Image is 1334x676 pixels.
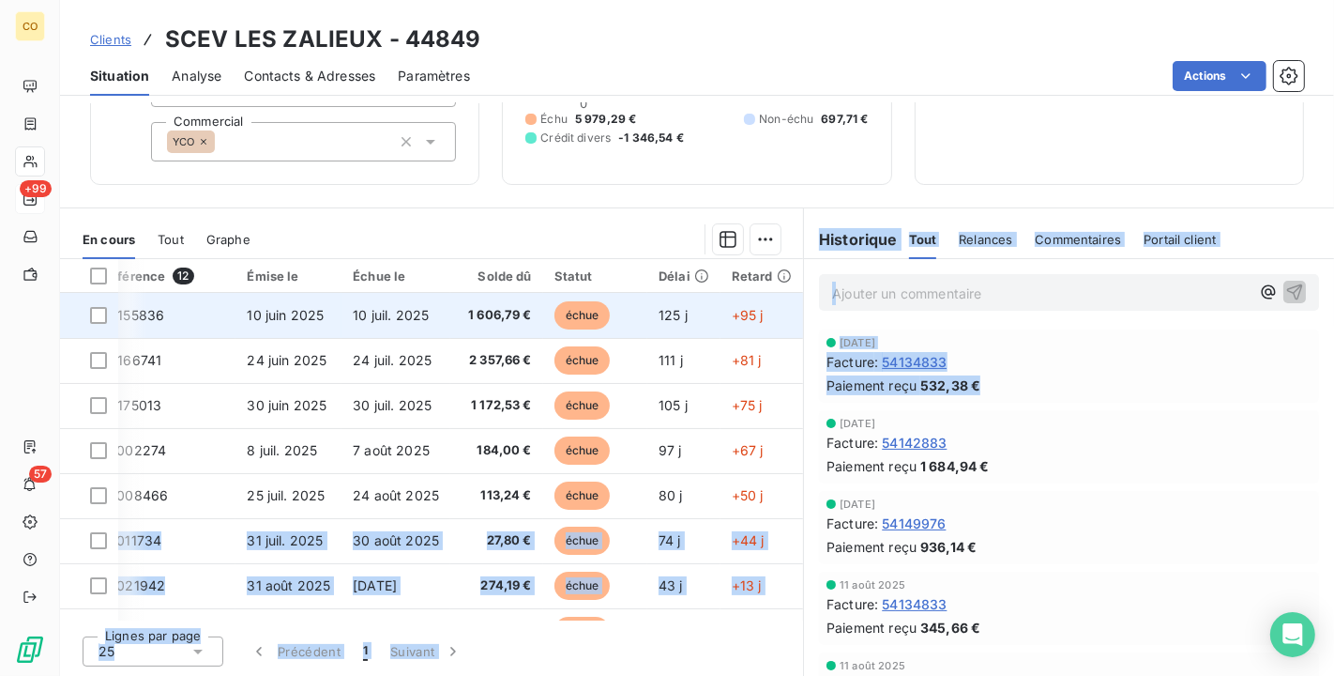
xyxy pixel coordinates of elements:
span: 30 juin 2025 [247,397,326,413]
span: 74 j [659,532,681,548]
span: +95 j [732,307,764,323]
span: échue [554,617,611,645]
div: Solde dû [462,269,532,284]
span: 11 août 2025 [840,579,905,591]
span: 54134833 [882,594,947,614]
span: Facture : [826,352,878,372]
span: échue [554,392,611,420]
span: Tout [909,232,937,247]
div: Échue le [353,269,439,284]
span: échue [554,482,611,510]
span: +99 [20,180,52,197]
span: 57 [29,466,52,483]
input: Ajouter une valeur [215,133,230,150]
span: 532,38 € [920,376,980,395]
span: -1 346,54 € [618,130,684,146]
button: 1 [352,632,379,671]
span: 10 juil. 2025 [353,307,429,323]
div: Retard [732,269,792,284]
span: Paiement reçu [826,376,917,395]
span: Crédit divers [540,130,611,146]
h6: Historique [804,228,898,251]
button: Suivant [379,632,474,671]
span: 31 août 2025 [247,577,330,593]
span: 97 j [659,442,682,458]
span: +75 j [732,397,763,413]
button: Précédent [238,632,352,671]
span: 1 172,53 € [462,396,532,415]
span: 113,24 € [462,486,532,505]
span: échue [554,572,611,600]
span: Relances [959,232,1012,247]
span: 43 j [659,577,683,593]
span: 54149976 [882,514,946,533]
div: Délai [659,269,709,284]
span: 30 juil. 2025 [353,397,432,413]
span: 8 juil. 2025 [247,442,317,458]
span: Commentaires [1035,232,1121,247]
span: échue [554,437,611,465]
span: [DATE] [840,337,875,348]
span: Facture : [826,433,878,453]
span: Contacts & Adresses [244,67,375,85]
div: Open Intercom Messenger [1270,612,1315,657]
span: 11 août 2025 [840,660,905,671]
span: YCO [173,136,194,147]
span: 54134833 [882,352,947,372]
img: Logo LeanPay [15,635,45,665]
span: Paiement reçu [826,618,917,638]
span: [DATE] [353,577,397,593]
span: 25 juil. 2025 [247,487,325,503]
span: 0 [580,96,587,111]
span: échue [554,301,611,330]
span: 274,19 € [462,576,532,595]
div: Émise le [247,269,330,284]
span: 2 357,66 € [462,351,532,370]
span: Échu [540,111,568,128]
span: En cours [83,232,135,247]
span: Paramètres [398,67,470,85]
span: 125 j [659,307,688,323]
span: 27,80 € [462,531,532,550]
span: Situation [90,67,149,85]
span: 184,00 € [462,441,532,460]
span: 24 août 2025 [353,487,439,503]
span: Portail client [1144,232,1216,247]
button: Actions [1173,61,1266,91]
span: Tout [158,232,184,247]
span: +81 j [732,352,762,368]
span: 12 [173,268,193,284]
div: CO [15,11,45,41]
span: 24 juil. 2025 [353,352,432,368]
span: 31 juil. 2025 [247,532,323,548]
span: 25 [99,642,114,661]
span: échue [554,527,611,555]
span: Facture : [826,514,878,533]
span: +67 j [732,442,764,458]
span: Facture : [826,594,878,614]
span: 5 979,29 € [575,111,637,128]
span: Paiement reçu [826,456,917,476]
span: Paiement reçu [826,537,917,557]
span: échue [554,346,611,375]
span: 54142883 [882,433,947,453]
span: 30 août 2025 [353,532,439,548]
span: 1 [363,642,368,661]
span: [DATE] [840,418,875,429]
span: 936,14 € [920,537,977,557]
span: +44 j [732,532,765,548]
span: Clients [90,32,131,47]
span: 111 j [659,352,683,368]
div: Référence [101,268,224,284]
span: 24 juin 2025 [247,352,326,368]
a: Clients [90,30,131,49]
span: Analyse [172,67,221,85]
h3: SCEV LES ZALIEUX - 44849 [165,23,481,56]
span: 7 août 2025 [353,442,430,458]
span: 1 606,79 € [462,306,532,325]
span: 345,66 € [920,618,980,638]
span: 1 684,94 € [920,456,990,476]
span: 80 j [659,487,683,503]
span: +13 j [732,577,762,593]
div: Statut [554,269,636,284]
